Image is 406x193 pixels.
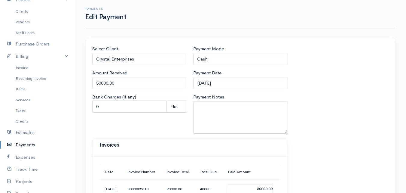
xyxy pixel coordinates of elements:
td: Date [100,164,123,180]
h1: Edit Payment [85,13,126,21]
td: Paid Amount [223,164,280,180]
h3: Invoices [100,142,280,148]
label: Amount Received [92,70,127,76]
h6: Payments [85,7,126,11]
label: Payment Mode [193,45,224,52]
label: Payment Notes [193,94,224,101]
td: Invoice Number [123,164,162,180]
label: Payment Date [193,70,221,76]
label: Bank Charges (if any) [92,94,136,101]
td: Invoice Total [162,164,195,180]
td: Total Due [195,164,223,180]
label: Select Client [92,45,118,52]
